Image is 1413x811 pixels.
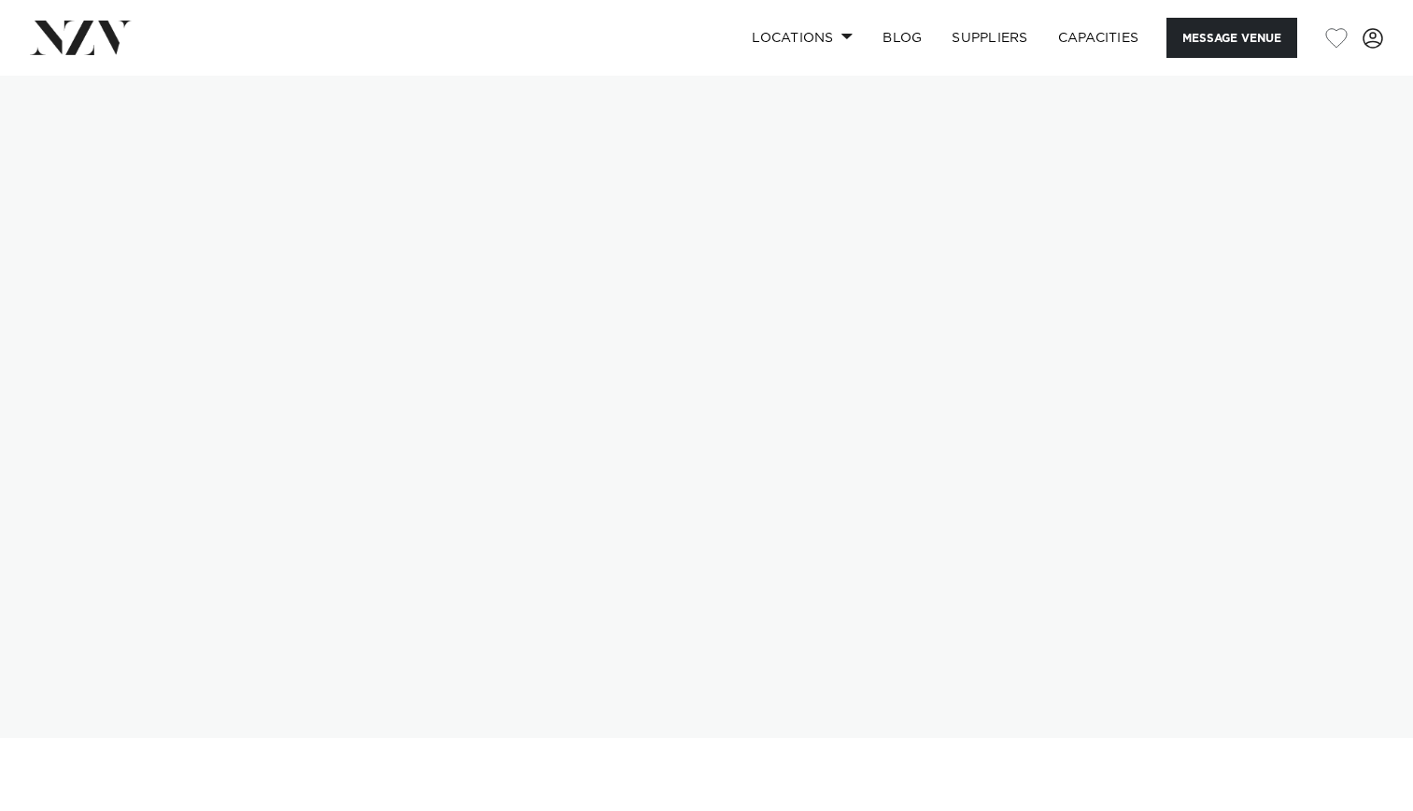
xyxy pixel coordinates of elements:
[1166,18,1297,58] button: Message Venue
[937,18,1042,58] a: SUPPLIERS
[30,21,132,54] img: nzv-logo.png
[868,18,937,58] a: BLOG
[1043,18,1154,58] a: Capacities
[737,18,868,58] a: Locations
